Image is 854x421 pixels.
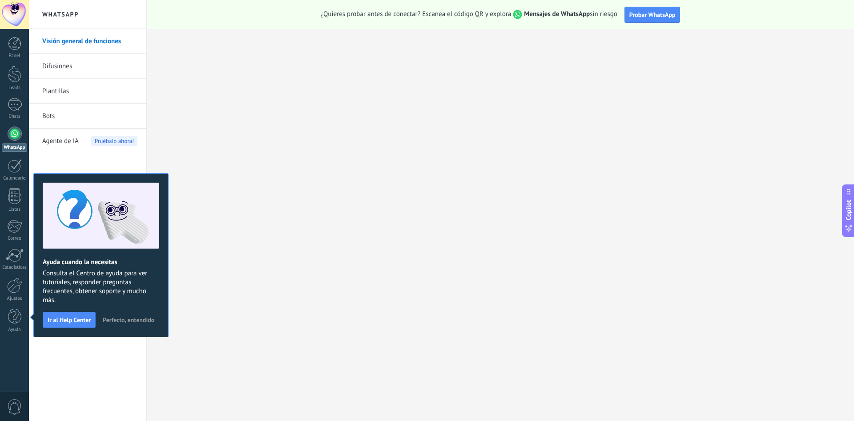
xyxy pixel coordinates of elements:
[2,176,28,181] div: Calendario
[624,7,681,23] button: Probar WhatsApp
[321,10,617,19] span: ¿Quieres probar antes de conectar? Escanea el código QR y explora sin riesgo
[2,236,28,241] div: Correo
[43,258,159,266] h2: Ayuda cuando la necesitas
[2,327,28,333] div: Ayuda
[29,29,146,54] li: Visión general de funciones
[29,104,146,129] li: Bots
[2,265,28,270] div: Estadísticas
[42,29,137,54] a: Visión general de funciones
[29,129,146,153] li: Agente de IA
[42,129,137,154] a: Agente de IAPruébalo ahora!
[2,143,27,152] div: WhatsApp
[629,11,676,19] span: Probar WhatsApp
[42,79,137,104] a: Plantillas
[2,53,28,59] div: Panel
[91,136,137,146] span: Pruébalo ahora!
[29,54,146,79] li: Difusiones
[43,312,96,328] button: Ir al Help Center
[99,313,158,327] button: Perfecto, entendido
[29,79,146,104] li: Plantillas
[42,54,137,79] a: Difusiones
[844,200,853,220] span: Copilot
[2,207,28,213] div: Listas
[2,85,28,91] div: Leads
[48,317,91,323] span: Ir al Help Center
[2,114,28,119] div: Chats
[42,104,137,129] a: Bots
[103,317,154,323] span: Perfecto, entendido
[42,129,79,154] span: Agente de IA
[2,296,28,302] div: Ajustes
[43,269,159,305] span: Consulta el Centro de ayuda para ver tutoriales, responder preguntas frecuentes, obtener soporte ...
[524,10,590,18] strong: Mensajes de WhatsApp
